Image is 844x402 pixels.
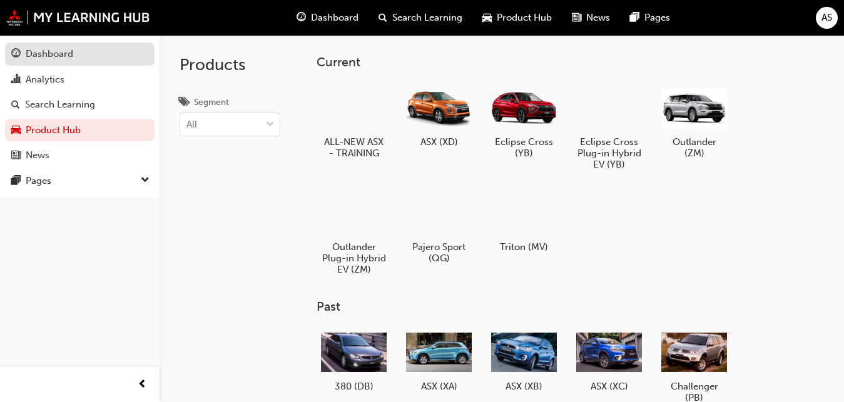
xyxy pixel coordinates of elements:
span: news-icon [572,10,581,26]
span: AS [821,11,832,25]
a: Eclipse Cross (YB) [487,79,562,163]
a: Triton (MV) [487,184,562,257]
span: tags-icon [180,98,189,109]
a: Eclipse Cross Plug-in Hybrid EV (YB) [572,79,647,174]
h5: Pajero Sport (QG) [406,241,472,264]
h3: Past [317,299,824,314]
a: ALL-NEW ASX - TRAINING [317,79,392,163]
h5: ASX (XA) [406,381,472,392]
a: ASX (XC) [572,324,647,397]
span: news-icon [11,150,21,161]
span: Pages [644,11,670,25]
h5: 380 (DB) [321,381,387,392]
a: ASX (XB) [487,324,562,397]
a: 380 (DB) [317,324,392,397]
a: Outlander (ZM) [657,79,732,163]
span: Dashboard [311,11,358,25]
img: mmal [6,9,150,26]
div: Segment [194,96,229,109]
a: Search Learning [5,93,155,116]
a: Dashboard [5,43,155,66]
h2: Products [180,55,280,75]
h5: Eclipse Cross (YB) [491,136,557,159]
a: Outlander Plug-in Hybrid EV (ZM) [317,184,392,279]
h5: Triton (MV) [491,241,557,253]
a: car-iconProduct Hub [472,5,562,31]
button: DashboardAnalyticsSearch LearningProduct HubNews [5,40,155,169]
button: Pages [5,169,155,193]
a: Analytics [5,68,155,91]
span: pages-icon [630,10,639,26]
span: search-icon [379,10,387,26]
a: news-iconNews [562,5,620,31]
span: Product Hub [497,11,552,25]
a: ASX (XA) [402,324,477,397]
h5: Eclipse Cross Plug-in Hybrid EV (YB) [576,136,642,170]
span: prev-icon [138,377,147,393]
a: News [5,144,155,167]
span: car-icon [482,10,492,26]
h3: Current [317,55,824,69]
div: News [26,148,49,163]
span: down-icon [141,173,150,189]
span: car-icon [11,125,21,136]
a: pages-iconPages [620,5,680,31]
h5: ASX (XD) [406,136,472,148]
span: search-icon [11,99,20,111]
a: Pajero Sport (QG) [402,184,477,268]
span: guage-icon [11,49,21,60]
div: Pages [26,174,51,188]
button: AS [816,7,838,29]
h5: ASX (XC) [576,381,642,392]
a: search-iconSearch Learning [369,5,472,31]
div: Dashboard [26,47,73,61]
span: pages-icon [11,176,21,187]
span: guage-icon [297,10,306,26]
span: chart-icon [11,74,21,86]
div: All [186,118,197,132]
a: Product Hub [5,119,155,142]
div: Search Learning [25,98,95,112]
a: ASX (XD) [402,79,477,152]
a: guage-iconDashboard [287,5,369,31]
span: News [586,11,610,25]
h5: Outlander (ZM) [661,136,727,159]
h5: Outlander Plug-in Hybrid EV (ZM) [321,241,387,275]
h5: ASX (XB) [491,381,557,392]
span: down-icon [266,117,275,133]
h5: ALL-NEW ASX - TRAINING [321,136,387,159]
div: Analytics [26,73,64,87]
span: Search Learning [392,11,462,25]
